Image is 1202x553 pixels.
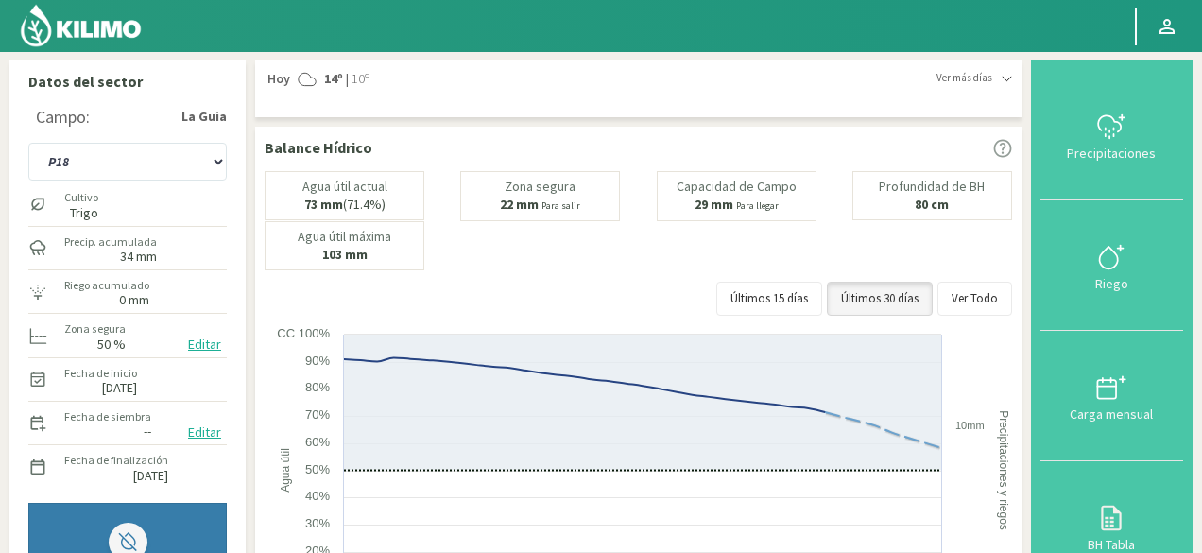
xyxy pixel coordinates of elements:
[541,199,580,212] small: Para salir
[36,108,90,127] div: Campo:
[736,199,779,212] small: Para llegar
[64,408,151,425] label: Fecha de siembra
[349,70,369,89] span: 10º
[955,420,985,431] text: 10mm
[182,334,227,355] button: Editar
[1040,331,1183,461] button: Carga mensual
[64,452,168,469] label: Fecha de finalización
[64,320,126,337] label: Zona segura
[1040,70,1183,200] button: Precipitaciones
[695,196,733,213] b: 29 mm
[19,3,143,48] img: Kilimo
[302,180,387,194] p: Agua útil actual
[120,251,157,263] label: 34 mm
[277,326,330,340] text: CC 100%
[133,470,168,482] label: [DATE]
[305,407,330,422] text: 70%
[322,246,368,263] b: 103 mm
[305,380,330,394] text: 80%
[182,422,227,443] button: Editar
[1046,407,1177,421] div: Carga mensual
[64,207,98,219] label: Trigo
[97,338,126,351] label: 50 %
[879,180,985,194] p: Profundidad de BH
[144,425,151,438] label: --
[677,180,797,194] p: Capacidad de Campo
[716,282,822,316] button: Últimos 15 días
[305,435,330,449] text: 60%
[305,354,330,368] text: 90%
[1046,277,1177,290] div: Riego
[265,70,290,89] span: Hoy
[937,282,1012,316] button: Ver Todo
[181,107,227,127] strong: La Guia
[305,462,330,476] text: 50%
[1040,200,1183,331] button: Riego
[279,448,292,493] text: Agua útil
[304,196,343,213] b: 73 mm
[500,196,539,213] b: 22 mm
[64,277,149,294] label: Riego acumulado
[298,230,391,244] p: Agua útil máxima
[64,233,157,251] label: Precip. acumulada
[324,70,343,87] strong: 14º
[119,294,149,306] label: 0 mm
[304,198,386,212] p: (71.4%)
[997,410,1010,530] text: Precipitaciones y riegos
[936,70,992,86] span: Ver más días
[28,70,227,93] p: Datos del sector
[265,136,372,159] p: Balance Hídrico
[1046,538,1177,551] div: BH Tabla
[64,189,98,206] label: Cultivo
[505,180,575,194] p: Zona segura
[305,489,330,503] text: 40%
[1046,147,1177,160] div: Precipitaciones
[827,282,933,316] button: Últimos 30 días
[346,70,349,89] span: |
[305,516,330,530] text: 30%
[64,365,137,382] label: Fecha de inicio
[915,196,949,213] b: 80 cm
[102,382,137,394] label: [DATE]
